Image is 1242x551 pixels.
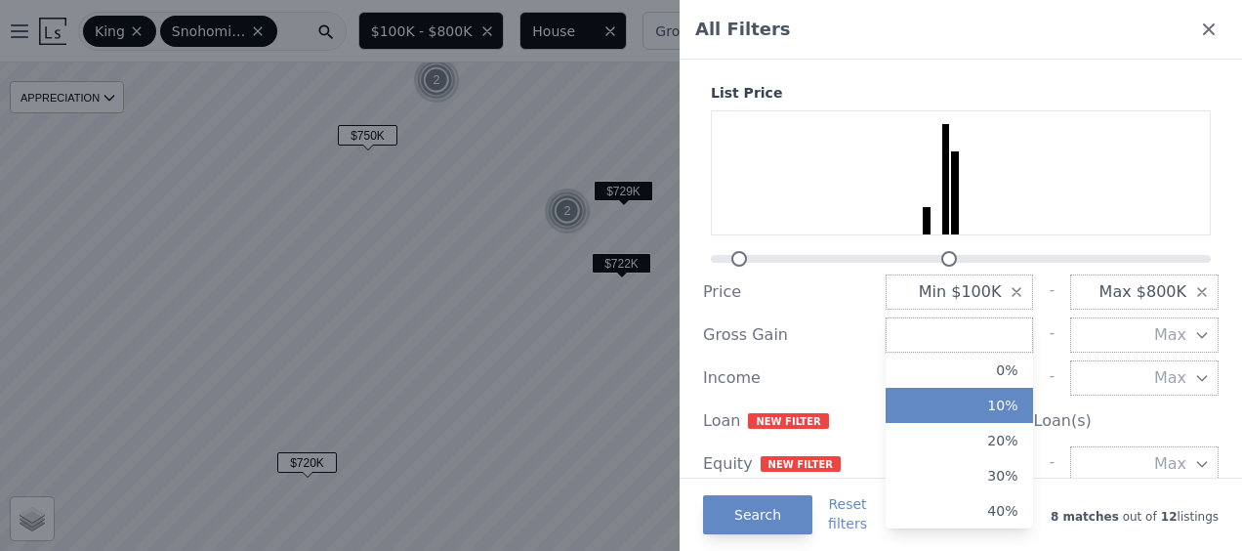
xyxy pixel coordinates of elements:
button: 30% [886,458,1034,493]
div: - [1049,446,1055,482]
span: Max [1154,366,1186,390]
div: out of listings [867,505,1219,525]
span: 12 [1157,510,1178,524]
button: Min $100K [886,275,1034,310]
button: Max [1070,446,1219,482]
div: Min [886,318,1034,529]
div: Income [703,366,870,390]
div: Gross Gain [703,323,870,347]
span: Max $800K [1099,280,1186,304]
button: 0% [886,353,1034,388]
button: Search [703,495,812,534]
div: - [1049,318,1055,353]
span: NEW FILTER [761,456,841,472]
div: - [1049,275,1055,310]
button: 20% [886,423,1034,458]
span: NEW FILTER [748,413,828,429]
div: - [1049,360,1055,396]
span: 8 matches [1051,510,1119,524]
button: Max [1070,360,1219,396]
span: Min $100K [919,280,1002,304]
button: Max $800K [1070,275,1219,310]
button: Resetfilters [828,494,867,533]
div: Equity [703,452,870,476]
div: Loan [703,409,870,433]
div: List Price [703,83,1219,103]
button: 10% [886,388,1034,423]
button: Max [1070,318,1219,353]
div: Price [703,280,870,304]
span: Max [1154,323,1186,347]
span: All Filters [695,16,791,43]
button: 40% [886,493,1034,529]
span: Max [1154,452,1186,476]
